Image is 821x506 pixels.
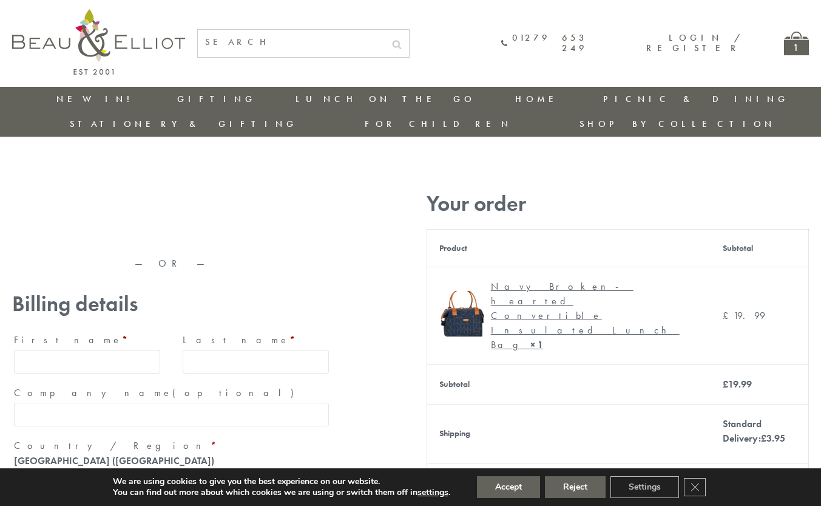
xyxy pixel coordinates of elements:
label: Company name [14,383,329,403]
h3: Your order [427,191,809,216]
a: For Children [365,118,512,130]
th: Product [427,229,711,267]
bdi: 3.95 [761,432,785,445]
div: Navy Broken-hearted Convertible Insulated Lunch Bag [491,279,690,352]
button: Close GDPR Cookie Banner [684,478,706,496]
button: settings [417,487,448,498]
h3: Billing details [12,292,331,316]
th: Subtotal [427,364,711,404]
a: Navy Broken-hearted Convertible Insulated Lunch Bag Navy Broken-hearted Convertible Insulated Lun... [439,279,699,352]
iframe: Secure express checkout frame [10,186,333,216]
a: Login / Register [646,32,742,54]
img: logo [12,9,185,75]
a: Shop by collection [579,118,775,130]
bdi: 19.99 [723,378,752,391]
label: Country / Region [14,436,329,456]
button: Accept [477,476,540,498]
a: New in! [56,93,138,105]
a: Gifting [177,93,256,105]
p: — OR — [12,258,331,269]
a: Stationery & Gifting [70,118,297,130]
a: 1 [784,32,809,55]
a: Picnic & Dining [603,93,789,105]
p: You can find out more about which cookies we are using or switch them off in . [113,487,450,498]
iframe: Secure express checkout frame [10,217,333,246]
span: £ [761,432,766,445]
a: Home [515,93,564,105]
a: Lunch On The Go [296,93,475,105]
th: Shipping [427,404,711,463]
strong: × 1 [530,338,543,351]
img: Navy Broken-hearted Convertible Insulated Lunch Bag [439,291,485,337]
label: Standard Delivery: [723,417,785,445]
button: Settings [610,476,679,498]
th: Subtotal [711,229,808,267]
strong: [GEOGRAPHIC_DATA] ([GEOGRAPHIC_DATA]) [14,454,214,467]
input: SEARCH [198,30,385,55]
p: We are using cookies to give you the best experience on our website. [113,476,450,487]
span: (optional) [172,386,301,399]
span: £ [723,378,728,391]
label: First name [14,330,160,350]
a: 01279 653 249 [501,33,587,54]
button: Reject [545,476,606,498]
bdi: 19.99 [723,309,765,322]
span: £ [723,309,734,322]
label: Last name [183,330,329,350]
